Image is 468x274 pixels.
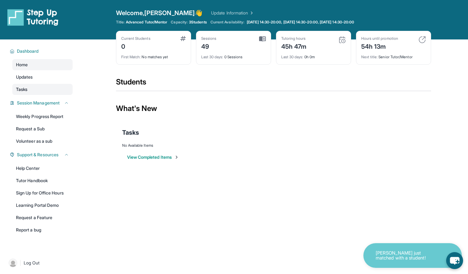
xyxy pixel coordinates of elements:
img: card [418,36,426,43]
div: No matches yet [121,51,186,59]
a: Home [12,59,73,70]
span: Advanced Tutor/Mentor [126,20,167,25]
span: [DATE] 14:30-20:00, [DATE] 14:30-20:00, [DATE] 14:30-20:00 [247,20,354,25]
div: Senior Tutor/Mentor [361,51,426,59]
span: Tasks [122,128,139,137]
div: 45h 47m [281,41,307,51]
a: Request a Sub [12,123,73,134]
span: Updates [16,74,33,80]
span: 3 Students [189,20,207,25]
span: Session Management [17,100,60,106]
img: user-img [9,259,17,267]
div: No Available Items [122,143,425,148]
span: Home [16,62,28,68]
img: logo [7,9,58,26]
img: card [338,36,346,43]
span: Last 30 days : [201,55,223,59]
span: Tasks [16,86,27,92]
button: Dashboard [14,48,69,54]
span: First Match : [121,55,141,59]
a: Volunteer as a sub [12,136,73,147]
a: Help Center [12,163,73,174]
div: 0 [121,41,150,51]
div: 0 Sessions [201,51,266,59]
span: Dashboard [17,48,39,54]
a: Update Information [211,10,254,16]
div: 49 [201,41,217,51]
a: Sign Up for Office Hours [12,187,73,198]
span: Support & Resources [17,152,58,158]
a: [DATE] 14:30-20:00, [DATE] 14:30-20:00, [DATE] 14:30-20:00 [246,20,355,25]
div: Sessions [201,36,217,41]
a: Weekly Progress Report [12,111,73,122]
img: card [259,36,266,42]
a: Request a Feature [12,212,73,223]
div: Current Students [121,36,150,41]
a: Report a bug [12,224,73,235]
button: chat-button [446,252,463,269]
div: What's New [116,95,431,122]
div: Tutoring hours [281,36,307,41]
div: Hours until promotion [361,36,398,41]
a: Tasks [12,84,73,95]
span: Title: [116,20,125,25]
a: Tutor Handbook [12,175,73,186]
span: Log Out [24,260,40,266]
div: Students [116,77,431,91]
a: |Log Out [6,256,73,270]
div: 54h 13m [361,41,398,51]
a: Learning Portal Demo [12,200,73,211]
span: Capacity: [171,20,188,25]
button: View Completed Items [127,154,179,160]
span: Current Availability: [210,20,244,25]
span: Last 30 days : [281,55,303,59]
img: Chevron Right [248,10,254,16]
button: Support & Resources [14,152,69,158]
a: Updates [12,72,73,83]
div: 0h 0m [281,51,346,59]
span: Next title : [361,55,378,59]
span: Welcome, [PERSON_NAME] 👋 [116,9,203,17]
span: | [20,259,21,267]
img: card [180,36,186,41]
button: Session Management [14,100,69,106]
p: [PERSON_NAME] just matched with a student! [376,251,437,261]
